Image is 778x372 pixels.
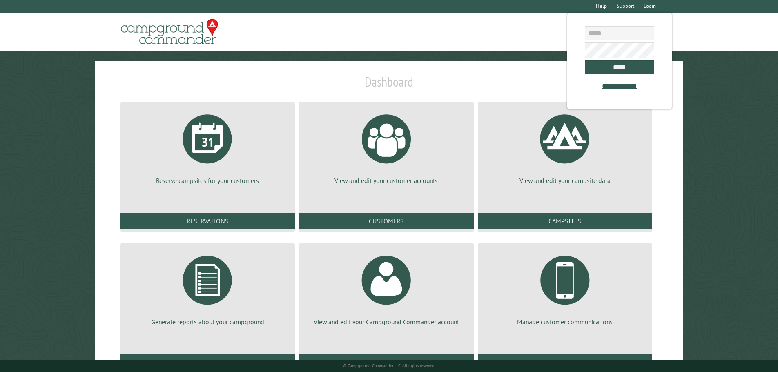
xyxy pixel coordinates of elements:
[130,176,285,185] p: Reserve campsites for your customers
[299,354,473,370] a: Account
[118,74,660,96] h1: Dashboard
[130,108,285,185] a: Reserve campsites for your customers
[488,176,642,185] p: View and edit your campsite data
[343,363,435,368] small: © Campground Commander LLC. All rights reserved.
[120,213,295,229] a: Reservations
[309,317,464,326] p: View and edit your Campground Commander account
[309,176,464,185] p: View and edit your customer accounts
[478,213,652,229] a: Campsites
[309,108,464,185] a: View and edit your customer accounts
[299,213,473,229] a: Customers
[120,354,295,370] a: Reports
[309,249,464,326] a: View and edit your Campground Commander account
[488,249,642,326] a: Manage customer communications
[478,354,652,370] a: Communications
[130,317,285,326] p: Generate reports about your campground
[488,108,642,185] a: View and edit your campsite data
[130,249,285,326] a: Generate reports about your campground
[118,16,221,48] img: Campground Commander
[488,317,642,326] p: Manage customer communications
